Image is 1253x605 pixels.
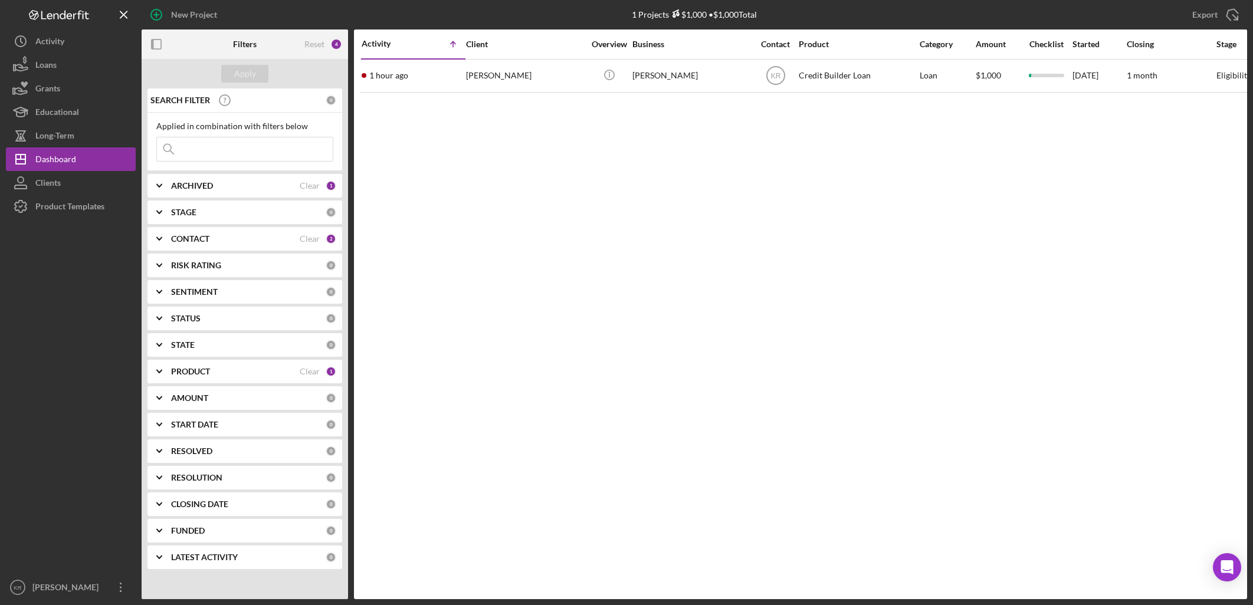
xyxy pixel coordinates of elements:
[6,576,136,599] button: KR[PERSON_NAME]
[632,60,750,91] div: [PERSON_NAME]
[171,3,217,27] div: New Project
[753,40,798,49] div: Contact
[1192,3,1218,27] div: Export
[171,393,208,403] b: AMOUNT
[233,40,257,49] b: Filters
[326,313,336,324] div: 0
[326,366,336,377] div: 1
[330,38,342,50] div: 4
[6,195,136,218] button: Product Templates
[35,77,60,103] div: Grants
[587,40,631,49] div: Overview
[221,65,268,83] button: Apply
[234,65,256,83] div: Apply
[326,472,336,483] div: 0
[171,287,218,297] b: SENTIMENT
[466,40,584,49] div: Client
[29,576,106,602] div: [PERSON_NAME]
[326,340,336,350] div: 0
[35,100,79,127] div: Educational
[171,208,196,217] b: STAGE
[6,29,136,53] button: Activity
[171,314,201,323] b: STATUS
[799,40,917,49] div: Product
[326,552,336,563] div: 0
[300,367,320,376] div: Clear
[35,147,76,174] div: Dashboard
[171,499,228,509] b: CLOSING DATE
[35,53,57,80] div: Loans
[6,100,136,124] button: Educational
[369,71,408,80] time: 2025-09-05 22:43
[669,9,707,19] div: $1,000
[632,9,757,19] div: 1 Projects • $1,000 Total
[326,180,336,191] div: 1
[156,121,333,131] div: Applied in combination with filters below
[171,553,238,562] b: LATEST ACTIVITY
[362,39,414,48] div: Activity
[1180,3,1247,27] button: Export
[326,207,336,218] div: 0
[171,446,212,456] b: RESOLVED
[150,96,210,105] b: SEARCH FILTER
[632,40,750,49] div: Business
[171,234,209,244] b: CONTACT
[1213,553,1241,581] div: Open Intercom Messenger
[171,420,218,429] b: START DATE
[326,287,336,297] div: 0
[1072,60,1126,91] div: [DATE]
[326,525,336,536] div: 0
[300,181,320,190] div: Clear
[35,171,61,198] div: Clients
[326,393,336,403] div: 0
[35,124,74,150] div: Long-Term
[920,60,975,91] div: Loan
[1127,70,1157,80] time: 1 month
[171,367,210,376] b: PRODUCT
[6,124,136,147] button: Long-Term
[6,53,136,77] button: Loans
[35,195,104,221] div: Product Templates
[976,70,1001,80] span: $1,000
[35,29,64,56] div: Activity
[171,181,213,190] b: ARCHIVED
[171,473,222,482] b: RESOLUTION
[171,340,195,350] b: STATE
[920,40,975,49] div: Category
[326,446,336,456] div: 0
[976,40,1020,49] div: Amount
[6,147,136,171] button: Dashboard
[14,584,21,591] text: KR
[326,260,336,271] div: 0
[326,234,336,244] div: 2
[1127,40,1215,49] div: Closing
[326,95,336,106] div: 0
[1072,40,1126,49] div: Started
[799,60,917,91] div: Credit Builder Loan
[770,72,780,80] text: KR
[6,171,136,195] button: Clients
[304,40,324,49] div: Reset
[6,77,136,100] button: Grants
[1021,40,1071,49] div: Checklist
[326,499,336,509] div: 0
[142,3,229,27] button: New Project
[300,234,320,244] div: Clear
[466,60,584,91] div: [PERSON_NAME]
[171,261,221,270] b: RISK RATING
[171,526,205,535] b: FUNDED
[326,419,336,430] div: 0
